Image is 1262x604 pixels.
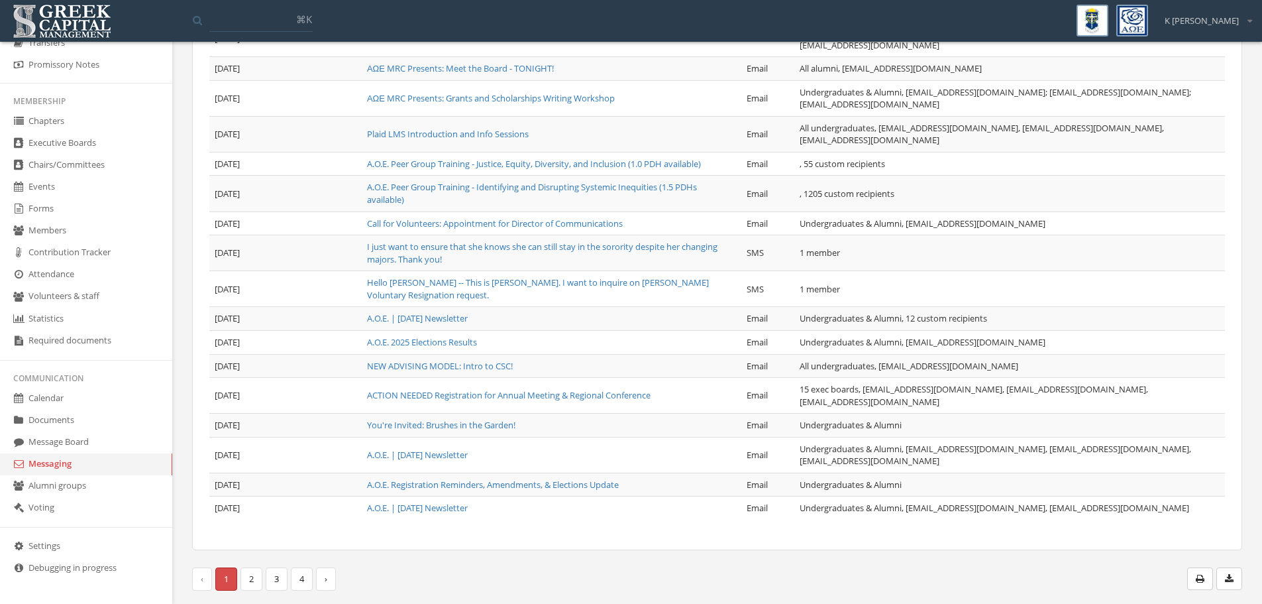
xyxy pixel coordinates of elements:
[317,568,336,591] li: Next
[266,568,288,591] a: 3
[794,497,1225,520] td: Undergraduates & Alumni, [EMAIL_ADDRESS][DOMAIN_NAME], [EMAIL_ADDRESS][DOMAIN_NAME]
[209,354,362,378] td: [DATE]
[741,378,794,414] td: Email
[296,13,312,26] span: ⌘K
[741,176,794,211] td: Email
[209,497,362,520] td: [DATE]
[209,473,362,497] td: [DATE]
[209,414,362,438] td: [DATE]
[794,211,1225,235] td: Undergraduates & Alumni, [EMAIL_ADDRESS][DOMAIN_NAME]
[794,271,1225,307] td: 1 member
[367,502,468,514] a: A.O.E. | [DATE] Newsletter
[367,276,709,301] a: Hello [PERSON_NAME] -- This is [PERSON_NAME]. I want to inquire on [PERSON_NAME] Voluntary Resign...
[1165,15,1239,27] span: K [PERSON_NAME]
[794,176,1225,211] td: , 1205 custom recipients
[367,336,477,348] a: A.O.E. 2025 Elections Results
[741,307,794,331] td: Email
[1156,5,1252,27] div: K [PERSON_NAME]
[741,271,794,307] td: SMS
[316,568,336,591] a: ›
[794,378,1225,414] td: 15 exec boards, [EMAIL_ADDRESS][DOMAIN_NAME], [EMAIL_ADDRESS][DOMAIN_NAME], [EMAIL_ADDRESS][DOMAI...
[367,312,468,324] a: A.O.E. | [DATE] Newsletter
[794,354,1225,378] td: All undergraduates, [EMAIL_ADDRESS][DOMAIN_NAME]
[367,128,529,140] a: Plaid LMS Introduction and Info Sessions
[367,389,651,401] a: ACTION NEEDED Registration for Annual Meeting & Regional Conference
[741,330,794,354] td: Email
[741,116,794,152] td: Email
[367,62,554,74] a: ΑΩΕ MRC Presents: Meet the Board - TONIGHT!
[794,152,1225,176] td: , 55 custom recipients
[367,217,623,229] a: Call for Volunteers: Appointment for Director of Communications
[741,80,794,116] td: Email
[367,419,515,431] a: You're Invited: Brushes in the Garden!
[741,414,794,438] td: Email
[741,235,794,271] td: SMS
[215,568,237,591] span: 1
[741,473,794,497] td: Email
[209,176,362,211] td: [DATE]
[192,568,212,591] li: Prev
[794,57,1225,81] td: All alumni, [EMAIL_ADDRESS][DOMAIN_NAME]
[794,437,1225,473] td: Undergraduates & Alumni, [EMAIL_ADDRESS][DOMAIN_NAME], [EMAIL_ADDRESS][DOMAIN_NAME], [EMAIL_ADDRE...
[794,414,1225,438] td: Undergraduates & Alumni
[367,158,701,170] a: A.O.E. Peer Group Training - Justice, Equity, Diversity, and Inclusion (1.0 PDH available)
[209,116,362,152] td: [DATE]
[209,57,362,81] td: [DATE]
[209,378,362,414] td: [DATE]
[291,568,313,591] a: 4
[209,80,362,116] td: [DATE]
[741,152,794,176] td: Email
[192,568,212,591] span: ‹
[741,211,794,235] td: Email
[209,307,362,331] td: [DATE]
[209,235,362,271] td: [DATE]
[367,479,619,491] a: A.O.E. Registration Reminders, Amendments, & Elections Update
[209,211,362,235] td: [DATE]
[794,116,1225,152] td: All undergraduates, [EMAIL_ADDRESS][DOMAIN_NAME], [EMAIL_ADDRESS][DOMAIN_NAME], [EMAIL_ADDRESS][D...
[209,437,362,473] td: [DATE]
[367,241,717,265] a: I just want to ensure that she knows she can still stay in the sorority despite her changing majo...
[367,449,468,461] a: A.O.E. | [DATE] Newsletter
[794,80,1225,116] td: Undergraduates & Alumni, [EMAIL_ADDRESS][DOMAIN_NAME]; [EMAIL_ADDRESS][DOMAIN_NAME]; [EMAIL_ADDRE...
[741,57,794,81] td: Email
[794,473,1225,497] td: Undergraduates & Alumni
[741,497,794,520] td: Email
[794,330,1225,354] td: Undergraduates & Alumni, [EMAIL_ADDRESS][DOMAIN_NAME]
[741,354,794,378] td: Email
[367,360,513,372] a: NEW ADVISING MODEL: Intro to CSC!
[794,307,1225,331] td: Undergraduates & Alumni, 12 custom recipients
[367,181,697,206] a: A.O.E. Peer Group Training - Identifying and Disrupting Systemic Inequities (1.5 PDHs available)
[367,92,615,104] a: ΑΩΕ MRC Presents: Grants and Scholarships Writing Workshop
[240,568,262,591] a: 2
[794,235,1225,271] td: 1 member
[209,152,362,176] td: [DATE]
[209,271,362,307] td: [DATE]
[209,330,362,354] td: [DATE]
[741,437,794,473] td: Email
